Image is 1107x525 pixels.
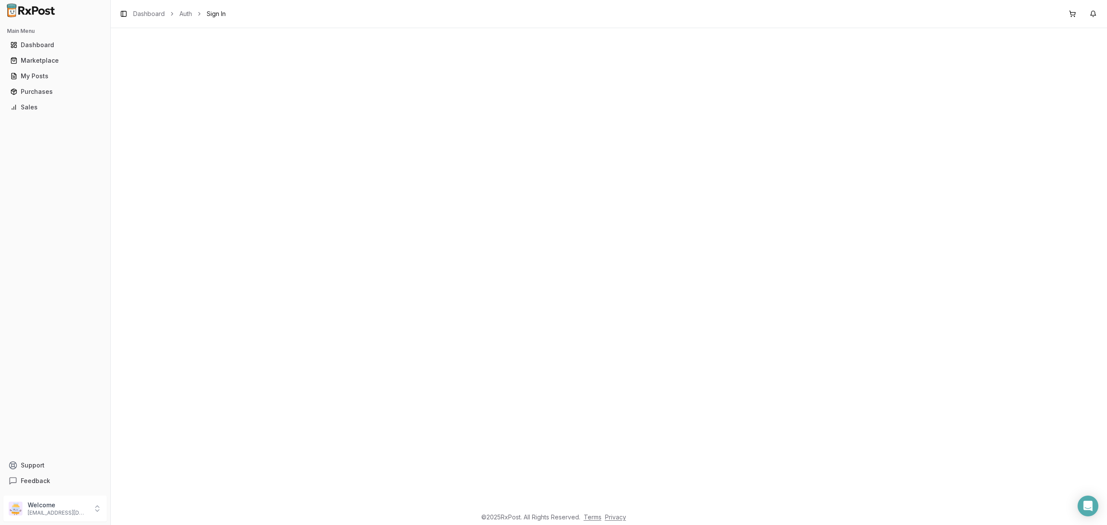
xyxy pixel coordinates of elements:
[3,85,107,99] button: Purchases
[207,10,226,18] span: Sign In
[10,56,100,65] div: Marketplace
[133,10,226,18] nav: breadcrumb
[7,53,103,68] a: Marketplace
[21,477,50,485] span: Feedback
[605,513,626,521] a: Privacy
[3,38,107,52] button: Dashboard
[7,99,103,115] a: Sales
[7,84,103,99] a: Purchases
[3,3,59,17] img: RxPost Logo
[584,513,601,521] a: Terms
[28,501,88,509] p: Welcome
[3,54,107,67] button: Marketplace
[3,69,107,83] button: My Posts
[28,509,88,516] p: [EMAIL_ADDRESS][DOMAIN_NAME]
[179,10,192,18] a: Auth
[9,502,22,515] img: User avatar
[7,37,103,53] a: Dashboard
[7,68,103,84] a: My Posts
[133,10,165,18] a: Dashboard
[3,100,107,114] button: Sales
[3,473,107,489] button: Feedback
[1078,496,1098,516] div: Open Intercom Messenger
[10,41,100,49] div: Dashboard
[7,28,103,35] h2: Main Menu
[3,458,107,473] button: Support
[10,87,100,96] div: Purchases
[10,72,100,80] div: My Posts
[10,103,100,112] div: Sales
